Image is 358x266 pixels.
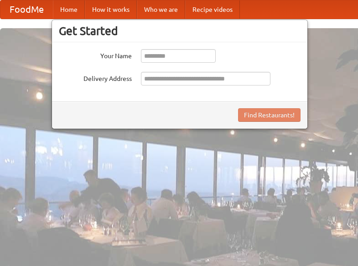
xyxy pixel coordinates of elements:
[185,0,240,19] a: Recipe videos
[59,24,301,38] h3: Get Started
[85,0,137,19] a: How it works
[238,108,301,122] button: Find Restaurants!
[59,49,132,60] label: Your Name
[137,0,185,19] a: Who we are
[59,72,132,83] label: Delivery Address
[0,0,53,19] a: FoodMe
[53,0,85,19] a: Home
